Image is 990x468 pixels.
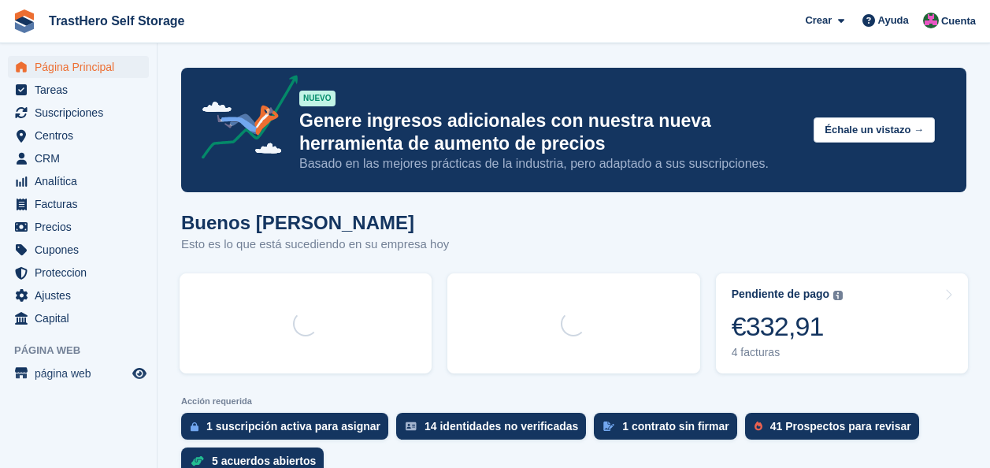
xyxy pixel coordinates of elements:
[603,422,614,431] img: contract_signature_icon-13c848040528278c33f63329250d36e43548de30e8caae1d1a13099fd9432cc5.svg
[8,362,149,384] a: menú
[181,236,449,254] p: Esto es lo que está sucediendo en su empresa hoy
[130,364,149,383] a: Vista previa de la tienda
[43,8,191,34] a: TrastHero Self Storage
[732,346,843,359] div: 4 facturas
[622,420,729,433] div: 1 contrato sin firmar
[396,413,594,448] a: 14 identidades no verificadas
[814,117,935,143] button: Échale un vistazo →
[406,422,417,431] img: verify_identity-adf6edd0f0f0b5bbfe63781bf79b02c33cf7c696d77639b501bdc392416b5a36.svg
[14,343,157,358] span: Página web
[8,193,149,215] a: menu
[732,288,829,301] div: Pendiente de pago
[833,291,843,300] img: icon-info-grey-7440780725fd019a000dd9b08b2336e03edf1995a4989e88bcd33f0948082b44.svg
[716,273,968,373] a: Pendiente de pago €332,91 4 facturas
[35,239,129,261] span: Cupones
[188,75,298,165] img: price-adjustments-announcement-icon-8257ccfd72463d97f412b2fc003d46551f7dbcb40ab6d574587a9cd5c0d94...
[35,193,129,215] span: Facturas
[206,420,380,433] div: 1 suscripción activa para asignar
[35,307,129,329] span: Capital
[191,422,198,432] img: active_subscription_to_allocate_icon-d502201f5373d7db506a760aba3b589e785aa758c864c3986d89f69b8ff3...
[181,396,966,407] p: Acción requerida
[35,262,129,284] span: Proteccion
[8,102,149,124] a: menu
[8,170,149,192] a: menu
[35,284,129,306] span: Ajustes
[8,147,149,169] a: menu
[755,422,762,431] img: prospect-51fa495bee0391a8d652442698ab0144808aea92771e9ea1ae160a38d050c398.svg
[35,216,129,238] span: Precios
[878,13,909,28] span: Ayuda
[35,362,129,384] span: página web
[745,413,927,448] a: 41 Prospectos para revisar
[35,170,129,192] span: Analítica
[8,307,149,329] a: menu
[923,13,939,28] img: Marua Grioui
[8,284,149,306] a: menu
[181,212,449,233] h1: Buenos [PERSON_NAME]
[8,262,149,284] a: menu
[941,13,976,29] span: Cuenta
[191,455,204,466] img: deal-1b604bf984904fb50ccaf53a9ad4b4a5d6e5aea283cecdc64d6e3604feb123c2.svg
[35,124,129,147] span: Centros
[35,56,129,78] span: Página Principal
[8,56,149,78] a: menu
[35,147,129,169] span: CRM
[212,455,316,467] div: 5 acuerdos abiertos
[181,413,396,448] a: 1 suscripción activa para asignar
[35,79,129,101] span: Tareas
[13,9,36,33] img: stora-icon-8386f47178a22dfd0bd8f6a31ec36ba5ce8667c1dd55bd0f319d3a0aa187defe.svg
[732,310,843,343] div: €332,91
[770,420,911,433] div: 41 Prospectos para revisar
[8,79,149,101] a: menu
[299,91,336,106] div: NUEVO
[299,155,801,173] p: Basado en las mejores prácticas de la industria, pero adaptado a sus suscripciones.
[425,420,578,433] div: 14 identidades no verificadas
[35,102,129,124] span: Suscripciones
[8,124,149,147] a: menu
[594,413,744,448] a: 1 contrato sin firmar
[299,110,801,155] p: Genere ingresos adicionales con nuestra nueva herramienta de aumento de precios
[8,216,149,238] a: menu
[805,13,832,28] span: Crear
[8,239,149,261] a: menu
